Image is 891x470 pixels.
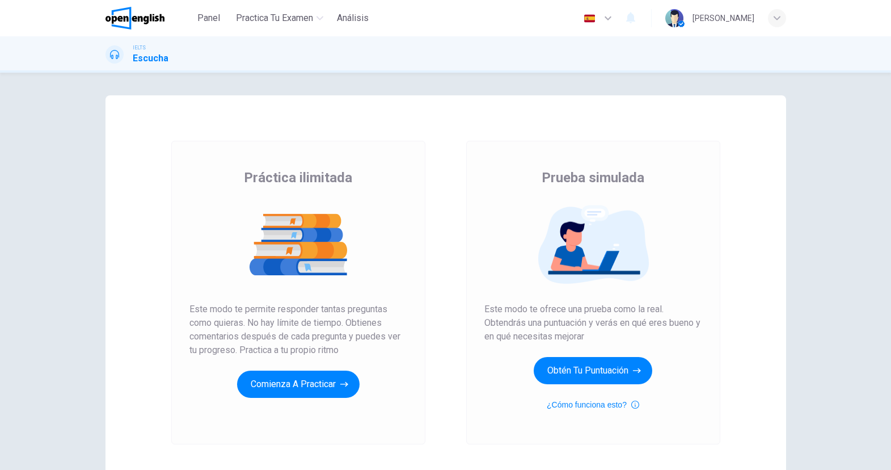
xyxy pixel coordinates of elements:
[236,11,313,25] span: Practica tu examen
[692,11,754,25] div: [PERSON_NAME]
[237,371,360,398] button: Comienza a practicar
[105,7,165,30] img: OpenEnglish logo
[191,8,227,28] button: Panel
[231,8,328,28] button: Practica tu examen
[197,11,220,25] span: Panel
[534,357,652,384] button: Obtén tu puntuación
[133,44,146,52] span: IELTS
[244,169,352,187] span: Práctica ilimitada
[542,169,644,187] span: Prueba simulada
[547,398,639,412] button: ¿Cómo funciona esto?
[665,9,683,27] img: Profile picture
[582,14,597,23] img: es
[484,303,702,343] span: Este modo te ofrece una prueba como la real. Obtendrás una puntuación y verás en qué eres bueno y...
[105,7,191,30] a: OpenEnglish logo
[189,303,407,357] span: Este modo te permite responder tantas preguntas como quieras. No hay límite de tiempo. Obtienes c...
[332,8,373,28] button: Análisis
[337,11,369,25] span: Análisis
[133,52,168,65] h1: Escucha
